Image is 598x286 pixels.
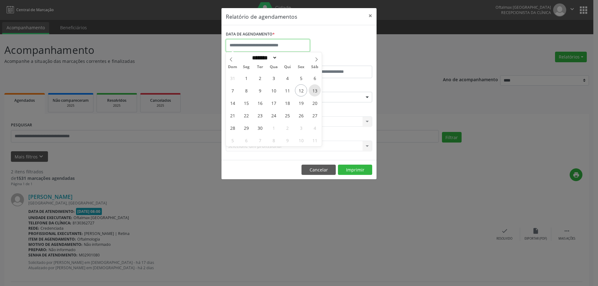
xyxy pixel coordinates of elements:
[226,134,239,146] span: Outubro 5, 2025
[309,72,321,84] span: Setembro 6, 2025
[254,84,266,96] span: Setembro 9, 2025
[281,84,293,96] span: Setembro 11, 2025
[281,109,293,121] span: Setembro 25, 2025
[281,134,293,146] span: Outubro 9, 2025
[240,84,252,96] span: Setembro 8, 2025
[253,65,267,69] span: Ter
[226,30,275,39] label: DATA DE AGENDAMENTO
[226,65,240,69] span: Dom
[281,97,293,109] span: Setembro 18, 2025
[281,72,293,84] span: Setembro 4, 2025
[226,84,239,96] span: Setembro 7, 2025
[254,109,266,121] span: Setembro 23, 2025
[301,56,372,66] label: ATÉ
[226,109,239,121] span: Setembro 21, 2025
[294,65,308,69] span: Sex
[281,65,294,69] span: Qui
[268,134,280,146] span: Outubro 8, 2025
[254,97,266,109] span: Setembro 16, 2025
[268,84,280,96] span: Setembro 10, 2025
[240,109,252,121] span: Setembro 22, 2025
[226,97,239,109] span: Setembro 14, 2025
[295,84,307,96] span: Setembro 12, 2025
[226,122,239,134] span: Setembro 28, 2025
[295,72,307,84] span: Setembro 5, 2025
[309,97,321,109] span: Setembro 20, 2025
[277,54,298,61] input: Year
[240,72,252,84] span: Setembro 1, 2025
[364,8,377,23] button: Close
[295,122,307,134] span: Outubro 3, 2025
[309,109,321,121] span: Setembro 27, 2025
[240,97,252,109] span: Setembro 15, 2025
[308,65,322,69] span: Sáb
[268,109,280,121] span: Setembro 24, 2025
[295,134,307,146] span: Outubro 10, 2025
[254,72,266,84] span: Setembro 2, 2025
[267,65,281,69] span: Qua
[268,72,280,84] span: Setembro 3, 2025
[240,134,252,146] span: Outubro 6, 2025
[309,134,321,146] span: Outubro 11, 2025
[226,12,297,21] h5: Relatório de agendamentos
[295,109,307,121] span: Setembro 26, 2025
[301,165,336,175] button: Cancelar
[295,97,307,109] span: Setembro 19, 2025
[268,122,280,134] span: Outubro 1, 2025
[338,165,372,175] button: Imprimir
[281,122,293,134] span: Outubro 2, 2025
[268,97,280,109] span: Setembro 17, 2025
[250,54,277,61] select: Month
[254,134,266,146] span: Outubro 7, 2025
[240,65,253,69] span: Seg
[226,72,239,84] span: Agosto 31, 2025
[309,84,321,96] span: Setembro 13, 2025
[309,122,321,134] span: Outubro 4, 2025
[254,122,266,134] span: Setembro 30, 2025
[240,122,252,134] span: Setembro 29, 2025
